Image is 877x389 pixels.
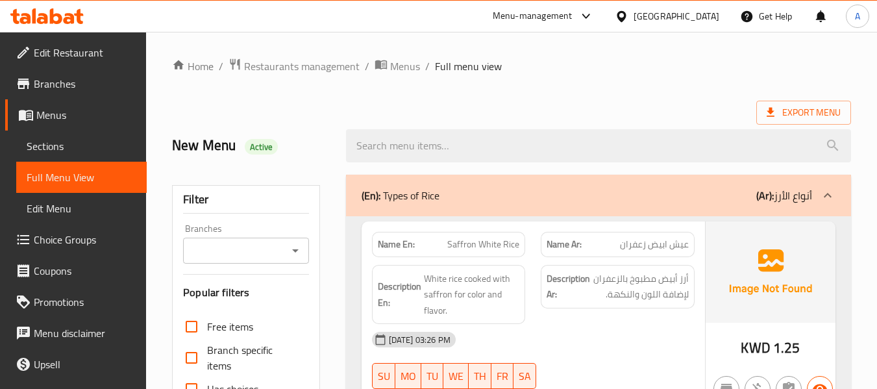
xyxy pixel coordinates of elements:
div: Filter [183,186,308,214]
a: Full Menu View [16,162,147,193]
strong: Name Ar: [547,238,582,251]
span: FR [497,367,508,386]
li: / [425,58,430,74]
span: WE [449,367,463,386]
a: Branches [5,68,147,99]
img: Ae5nvW7+0k+MAAAAAElFTkSuQmCC [706,221,835,323]
strong: Description En: [378,279,421,310]
span: أرز أبيض مطبوخ بالزعفران لإضافة اللون والنكهة. [593,271,689,303]
input: search [346,129,851,162]
span: MO [401,367,416,386]
a: Choice Groups [5,224,147,255]
p: أنواع الأرز [756,188,812,203]
span: Branches [34,76,136,92]
span: Promotions [34,294,136,310]
span: Edit Restaurant [34,45,136,60]
nav: breadcrumb [172,58,851,75]
span: Menu disclaimer [34,325,136,341]
a: Edit Menu [16,193,147,224]
span: Branch specific items [207,342,298,373]
button: SA [513,363,536,389]
span: عيش ابيض زعفران [620,238,689,251]
span: White rice cooked with saffron for color and flavor. [424,271,520,319]
strong: Name En: [378,238,415,251]
a: Menus [5,99,147,131]
h3: Popular filters [183,285,308,300]
li: / [219,58,223,74]
a: Menus [375,58,420,75]
button: WE [443,363,469,389]
button: TU [421,363,443,389]
p: Types of Rice [362,188,439,203]
span: Sections [27,138,136,154]
button: Open [286,242,304,260]
span: Saffron White Rice [447,238,519,251]
a: Menu disclaimer [5,318,147,349]
span: Menus [390,58,420,74]
b: (Ar): [756,186,774,205]
span: KWD [741,335,770,360]
b: (En): [362,186,380,205]
span: Coupons [34,263,136,279]
li: / [365,58,369,74]
strong: Description Ar: [547,271,590,303]
button: SU [372,363,395,389]
span: Free items [207,319,253,334]
a: Home [172,58,214,74]
div: (En): Types of Rice(Ar):أنواع الأرز [346,175,851,216]
span: SA [519,367,531,386]
span: A [855,9,860,23]
span: SU [378,367,390,386]
span: Active [245,141,278,153]
button: FR [491,363,513,389]
span: 1.25 [773,335,800,360]
h2: New Menu [172,136,330,155]
button: MO [395,363,421,389]
span: Restaurants management [244,58,360,74]
span: Edit Menu [27,201,136,216]
span: Upsell [34,357,136,372]
span: Full menu view [435,58,502,74]
span: TU [426,367,438,386]
button: TH [469,363,491,389]
span: [DATE] 03:26 PM [384,334,456,346]
span: Choice Groups [34,232,136,247]
span: Full Menu View [27,169,136,185]
span: Export Menu [767,105,841,121]
div: Menu-management [493,8,573,24]
span: Menus [36,107,136,123]
a: Upsell [5,349,147,380]
div: Active [245,139,278,155]
a: Sections [16,131,147,162]
div: [GEOGRAPHIC_DATA] [634,9,719,23]
span: TH [474,367,486,386]
span: Export Menu [756,101,851,125]
a: Edit Restaurant [5,37,147,68]
a: Promotions [5,286,147,318]
a: Restaurants management [229,58,360,75]
a: Coupons [5,255,147,286]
